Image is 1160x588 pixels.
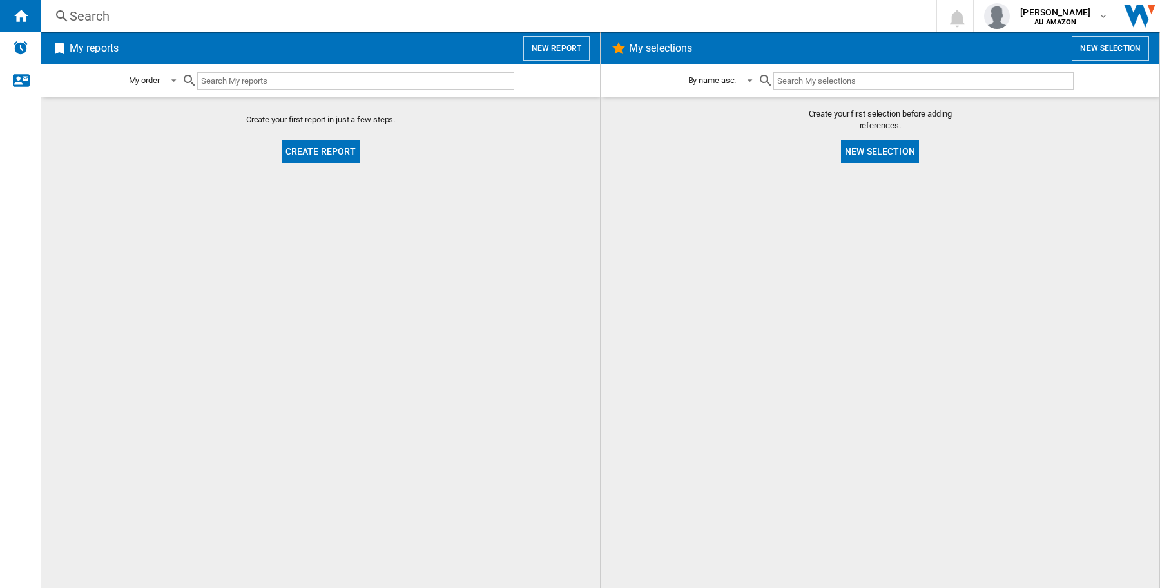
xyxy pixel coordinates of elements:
[790,108,971,131] span: Create your first selection before adding references.
[13,40,28,55] img: alerts-logo.svg
[197,72,514,90] input: Search My reports
[841,140,919,163] button: New selection
[70,7,902,25] div: Search
[773,72,1073,90] input: Search My selections
[1020,6,1090,19] span: [PERSON_NAME]
[523,36,590,61] button: New report
[1034,18,1076,26] b: AU AMAZON
[282,140,360,163] button: Create report
[246,114,396,126] span: Create your first report in just a few steps.
[984,3,1010,29] img: profile.jpg
[1072,36,1149,61] button: New selection
[67,36,121,61] h2: My reports
[626,36,695,61] h2: My selections
[688,75,737,85] div: By name asc.
[129,75,160,85] div: My order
